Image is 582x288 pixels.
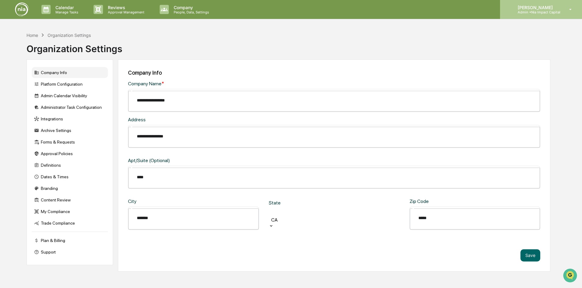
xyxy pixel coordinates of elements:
[4,74,42,85] a: 🖐️Preclearance
[21,53,77,58] div: We're available if you need us!
[32,247,108,258] div: Support
[6,13,111,23] p: How can we help?
[410,198,468,204] div: Zip Code
[42,74,78,85] a: 🗄️Attestations
[51,10,81,14] p: Manage Tasks
[32,148,108,159] div: Approval Policies
[48,33,91,38] div: Organization Settings
[103,10,147,14] p: Approval Management
[21,47,100,53] div: Start new chat
[43,103,74,108] a: Powered byPylon
[513,10,560,14] p: Admin • Nia Impact Capital
[103,5,147,10] p: Reviews
[15,2,29,17] img: logo
[128,117,314,123] div: Address
[27,33,38,38] div: Home
[6,89,11,94] div: 🔎
[32,183,108,194] div: Branding
[50,77,76,83] span: Attestations
[32,171,108,182] div: Dates & Times
[6,47,17,58] img: 1746055101610-c473b297-6a78-478c-a979-82029cc54cd1
[32,160,108,171] div: Definitions
[32,67,108,78] div: Company Info
[51,5,81,10] p: Calendar
[61,103,74,108] span: Pylon
[128,158,314,163] div: Apt/Suite (Optional)
[562,268,579,284] iframe: Open customer support
[269,200,328,206] div: State
[271,217,337,223] div: CA
[12,88,38,94] span: Data Lookup
[128,81,314,87] div: Company Name
[513,5,560,10] p: [PERSON_NAME]
[32,194,108,205] div: Content Review
[32,113,108,124] div: Integrations
[128,198,187,204] div: City
[32,235,108,246] div: Plan & Billing
[32,218,108,229] div: Trade Compliance
[104,48,111,56] button: Start new chat
[44,77,49,82] div: 🗄️
[4,86,41,97] a: 🔎Data Lookup
[520,249,540,261] button: Save
[32,102,108,113] div: Administrator Task Configuration
[27,38,122,54] div: Organization Settings
[32,125,108,136] div: Archive Settings
[32,137,108,148] div: Forms & Requests
[32,206,108,217] div: My Compliance
[128,69,540,76] div: Company Info
[12,77,39,83] span: Preclearance
[32,79,108,90] div: Platform Configuration
[32,90,108,101] div: Admin Calendar Visibility
[169,10,212,14] p: People, Data, Settings
[169,5,212,10] p: Company
[6,77,11,82] div: 🖐️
